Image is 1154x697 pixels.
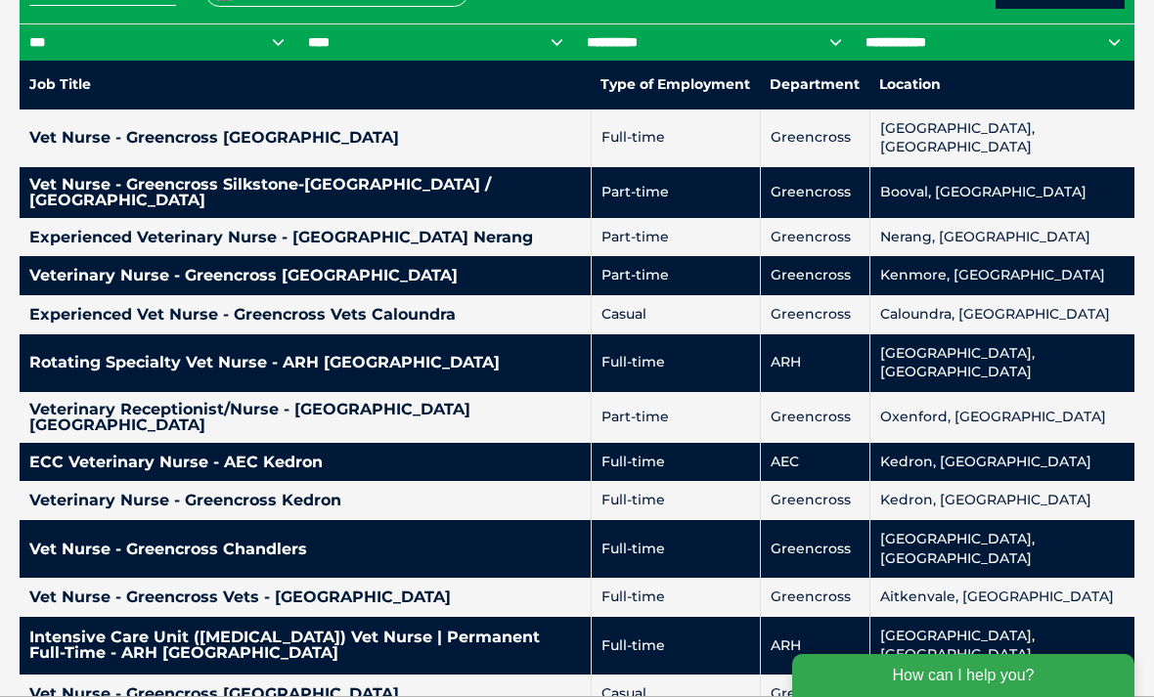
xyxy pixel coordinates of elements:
td: Part-time [591,218,760,257]
div: How can I help you? [12,12,354,55]
h4: ECC Veterinary Nurse - AEC Kedron [29,455,581,470]
td: Part-time [591,392,760,443]
td: Greencross [760,392,869,443]
nobr: Location [879,75,941,93]
h4: Vet Nurse - Greencross Vets - [GEOGRAPHIC_DATA] [29,589,581,605]
td: Part-time [591,256,760,295]
td: Greencross [760,218,869,257]
nobr: Type of Employment [600,75,750,93]
h4: Vet Nurse - Greencross Silkstone-[GEOGRAPHIC_DATA] / [GEOGRAPHIC_DATA] [29,177,581,208]
td: Full-time [591,334,760,392]
nobr: Job Title [29,75,91,93]
td: Full-time [591,578,760,617]
td: Part-time [591,167,760,218]
h4: Vet Nurse - Greencross Chandlers [29,542,581,557]
td: ARH [760,617,869,675]
td: Greencross [760,481,869,520]
td: Booval, [GEOGRAPHIC_DATA] [869,167,1134,218]
td: Oxenford, [GEOGRAPHIC_DATA] [869,392,1134,443]
td: Casual [591,295,760,334]
td: Greencross [760,109,869,167]
td: [GEOGRAPHIC_DATA], [GEOGRAPHIC_DATA] [869,109,1134,167]
h4: Veterinary Nurse - Greencross [GEOGRAPHIC_DATA] [29,268,581,283]
td: ARH [760,334,869,392]
td: Aitkenvale, [GEOGRAPHIC_DATA] [869,578,1134,617]
td: Greencross [760,578,869,617]
td: [GEOGRAPHIC_DATA], [GEOGRAPHIC_DATA] [869,520,1134,578]
h4: Rotating Specialty Vet Nurse - ARH [GEOGRAPHIC_DATA] [29,355,581,370]
td: Greencross [760,167,869,218]
h4: Experienced Veterinary Nurse - [GEOGRAPHIC_DATA] Nerang [29,230,581,245]
h4: Veterinary Nurse - Greencross Kedron [29,493,581,508]
td: Kenmore, [GEOGRAPHIC_DATA] [869,256,1134,295]
td: AEC [760,443,869,482]
td: Kedron, [GEOGRAPHIC_DATA] [869,443,1134,482]
td: Full-time [591,520,760,578]
h4: Veterinary Receptionist/Nurse - [GEOGRAPHIC_DATA] [GEOGRAPHIC_DATA] [29,402,581,433]
h4: Intensive Care Unit ([MEDICAL_DATA]) Vet Nurse | Permanent Full-Time - ARH [GEOGRAPHIC_DATA] [29,630,581,661]
td: Full-time [591,617,760,675]
td: Greencross [760,256,869,295]
h4: Experienced Vet Nurse - Greencross Vets Caloundra [29,307,581,323]
td: [GEOGRAPHIC_DATA], [GEOGRAPHIC_DATA] [869,617,1134,675]
td: Greencross [760,295,869,334]
td: Kedron, [GEOGRAPHIC_DATA] [869,481,1134,520]
td: Caloundra, [GEOGRAPHIC_DATA] [869,295,1134,334]
td: Full-time [591,109,760,167]
td: [GEOGRAPHIC_DATA], [GEOGRAPHIC_DATA] [869,334,1134,392]
td: Full-time [591,443,760,482]
td: Nerang, [GEOGRAPHIC_DATA] [869,218,1134,257]
td: Greencross [760,520,869,578]
nobr: Department [770,75,860,93]
h4: Vet Nurse - Greencross [GEOGRAPHIC_DATA] [29,130,581,146]
td: Full-time [591,481,760,520]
